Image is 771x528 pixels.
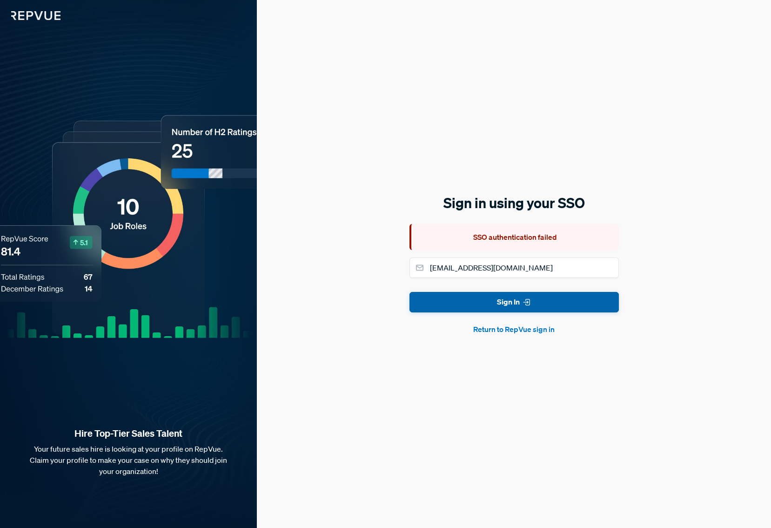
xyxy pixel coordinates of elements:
input: Email address [409,257,619,278]
div: SSO authentication failed [409,224,619,250]
strong: Hire Top-Tier Sales Talent [15,427,242,440]
p: Your future sales hire is looking at your profile on RepVue. Claim your profile to make your case... [15,443,242,477]
h5: Sign in using your SSO [409,193,619,213]
button: Return to RepVue sign in [409,324,619,335]
button: Sign In [409,292,619,313]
